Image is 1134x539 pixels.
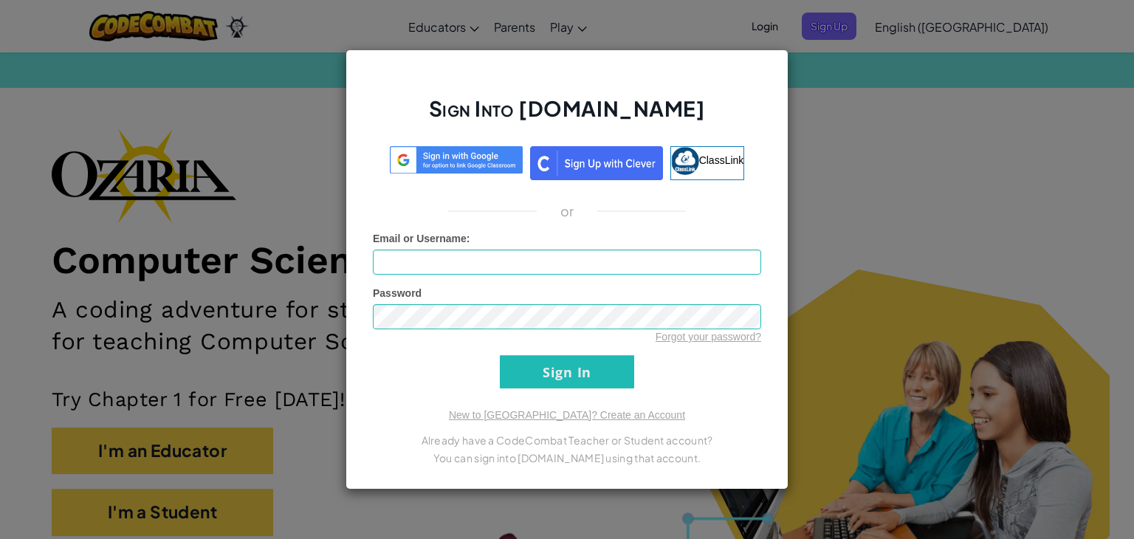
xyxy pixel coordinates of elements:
input: Sign In [500,355,634,388]
label: : [373,231,470,246]
span: Email or Username [373,233,467,244]
p: You can sign into [DOMAIN_NAME] using that account. [373,449,761,467]
a: New to [GEOGRAPHIC_DATA]? Create an Account [449,409,685,421]
a: Forgot your password? [656,331,761,343]
img: clever_sso_button@2x.png [530,146,663,180]
span: ClassLink [699,154,744,166]
span: Password [373,287,422,299]
img: classlink-logo-small.png [671,147,699,175]
img: log-in-google-sso.svg [390,146,523,174]
p: or [560,202,574,220]
h2: Sign Into [DOMAIN_NAME] [373,95,761,137]
p: Already have a CodeCombat Teacher or Student account? [373,431,761,449]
